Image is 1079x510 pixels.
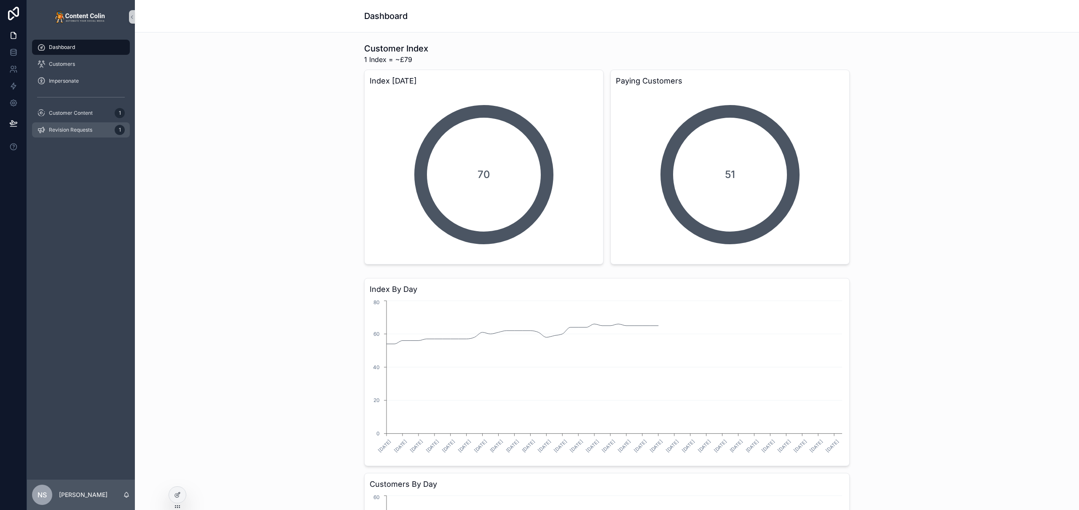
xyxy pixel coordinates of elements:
[32,122,130,138] a: Revision Requests1
[373,299,380,305] tspan: 80
[32,105,130,121] a: Customer Content1
[777,438,792,453] text: [DATE]
[725,168,735,181] span: 51
[745,438,760,453] text: [DATE]
[585,438,600,453] text: [DATE]
[38,490,47,500] span: NS
[27,34,135,148] div: scrollable content
[49,44,75,51] span: Dashboard
[370,283,844,295] h3: Index By Day
[617,438,632,453] text: [DATE]
[713,438,728,453] text: [DATE]
[32,73,130,89] a: Impersonate
[32,57,130,72] a: Customers
[49,110,93,116] span: Customer Content
[793,438,808,453] text: [DATE]
[681,438,696,453] text: [DATE]
[409,438,424,453] text: [DATE]
[59,491,107,499] p: [PERSON_NAME]
[441,438,456,453] text: [DATE]
[49,61,75,67] span: Customers
[616,75,844,87] h3: Paying Customers
[370,299,844,461] div: chart
[370,75,598,87] h3: Index [DATE]
[373,494,380,500] tspan: 60
[370,478,844,490] h3: Customers By Day
[824,438,840,453] text: [DATE]
[376,430,380,437] tspan: 0
[761,438,776,453] text: [DATE]
[665,438,680,453] text: [DATE]
[373,397,380,403] tspan: 20
[115,125,125,135] div: 1
[377,438,392,453] text: [DATE]
[553,438,568,453] text: [DATE]
[808,438,824,453] text: [DATE]
[373,364,380,370] tspan: 40
[425,438,440,453] text: [DATE]
[364,43,428,54] h1: Customer Index
[697,438,712,453] text: [DATE]
[393,438,408,453] text: [DATE]
[55,10,107,24] img: App logo
[478,168,490,181] span: 70
[49,78,79,84] span: Impersonate
[115,108,125,118] div: 1
[364,10,408,22] h1: Dashboard
[729,438,744,453] text: [DATE]
[521,438,536,453] text: [DATE]
[569,438,584,453] text: [DATE]
[489,438,504,453] text: [DATE]
[649,438,664,453] text: [DATE]
[373,331,380,337] tspan: 60
[32,40,130,55] a: Dashboard
[364,54,428,65] span: 1 Index = ~£79
[473,438,488,453] text: [DATE]
[505,438,520,453] text: [DATE]
[49,127,92,133] span: Revision Requests
[633,438,648,453] text: [DATE]
[537,438,552,453] text: [DATE]
[457,438,472,453] text: [DATE]
[601,438,616,453] text: [DATE]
